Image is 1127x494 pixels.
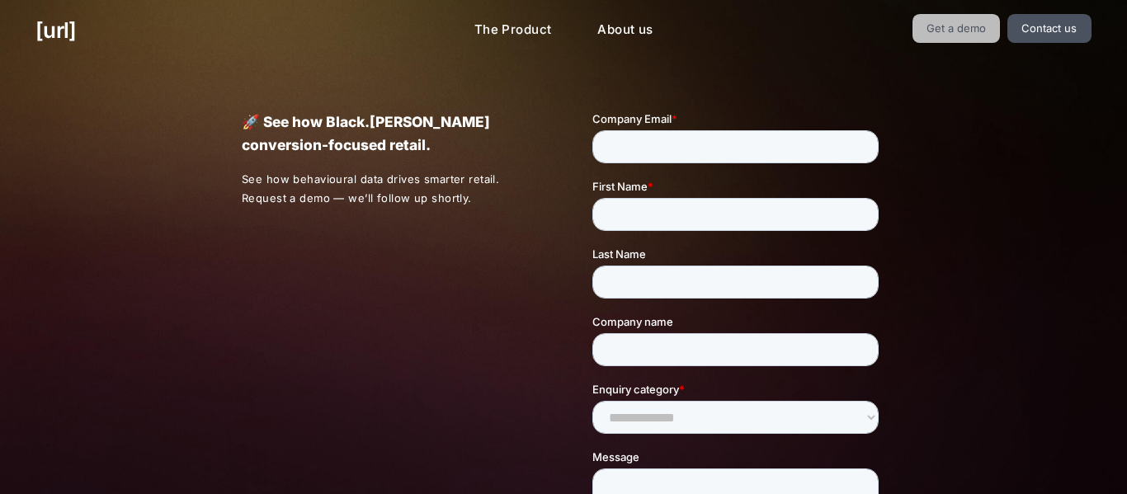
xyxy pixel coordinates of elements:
a: About us [584,14,666,46]
a: Get a demo [912,14,1001,43]
a: The Product [461,14,565,46]
a: Contact us [1007,14,1092,43]
a: [URL] [35,14,76,46]
p: See how behavioural data drives smarter retail. Request a demo — we’ll follow up shortly. [242,170,535,208]
p: 🚀 See how Black.[PERSON_NAME] conversion-focused retail. [242,111,535,157]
